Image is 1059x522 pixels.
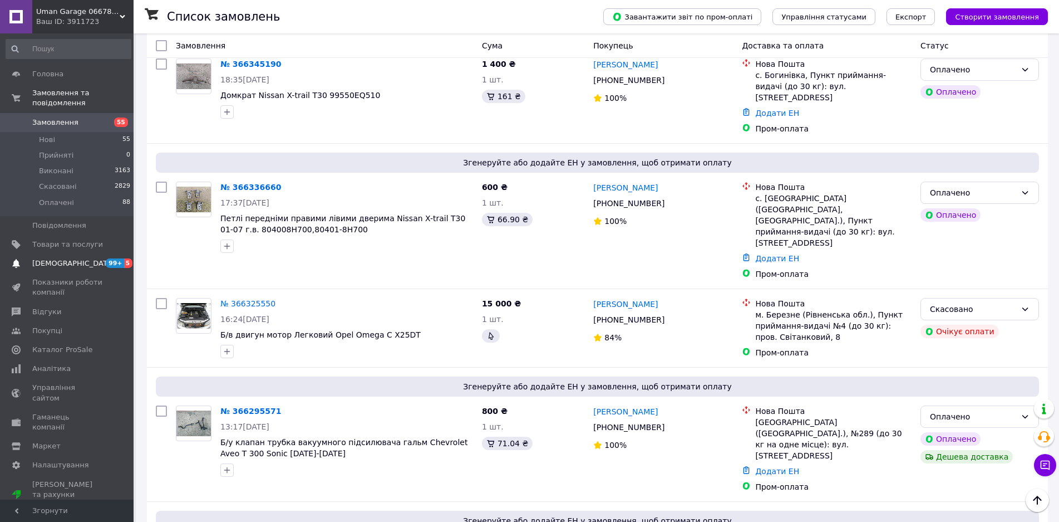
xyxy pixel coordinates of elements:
[39,182,77,192] span: Скасовані
[220,330,421,339] a: Б/в двигун мотор Легковий Opel Omega C X25DT
[593,299,658,310] a: [PERSON_NAME]
[176,411,211,437] img: Фото товару
[32,277,103,297] span: Показники роботи компанії
[930,64,1016,76] div: Оплачено
[755,70,912,103] div: с. Богинівка, Пункт приймання-видачі (до 30 кг): вул. [STREET_ADDRESS]
[32,69,63,79] span: Головна
[220,214,465,234] a: Петлі передніми правими лівими дверима Nissan X-trail T30 01-07 г.в. 804008H700,80401-8H700
[935,12,1048,21] a: Створити замовлення
[755,109,799,118] a: Додати ЕН
[930,303,1016,315] div: Скасовано
[39,135,55,145] span: Нові
[220,422,269,431] span: 13:17[DATE]
[176,58,211,94] a: Фото товару
[32,412,103,432] span: Гаманець компанії
[32,480,103,510] span: [PERSON_NAME] та рахунки
[220,299,275,308] a: № 366325550
[603,8,761,25] button: Завантажити звіт по пром-оплаті
[593,41,633,50] span: Покупець
[32,240,103,250] span: Товари та послуги
[742,41,824,50] span: Доставка та оплата
[1026,489,1049,512] button: Наверх
[755,193,912,248] div: с. [GEOGRAPHIC_DATA] ([GEOGRAPHIC_DATA], [GEOGRAPHIC_DATA].), Пункт приймання-видачі (до 30 кг): ...
[591,196,667,211] div: [PHONE_NUMBER]
[220,438,467,458] a: Б/у клапан трубка вакуумного підсилювача гальм Chevrolet Aveo T 300 Sonic [DATE]-[DATE]
[886,8,935,25] button: Експорт
[755,254,799,263] a: Додати ЕН
[482,41,503,50] span: Cума
[32,364,71,374] span: Аналітика
[220,60,281,69] a: № 366345190
[32,383,103,403] span: Управління сайтом
[482,198,504,207] span: 1 шт.
[920,325,999,338] div: Очікує оплати
[930,411,1016,423] div: Оплачено
[895,13,927,21] span: Експорт
[482,299,521,308] span: 15 000 ₴
[220,91,380,100] a: Домкрат Nissan X-trail T30 99550EQ510
[32,258,115,269] span: [DEMOGRAPHIC_DATA]
[591,419,667,435] div: [PHONE_NUMBER]
[593,406,658,417] a: [PERSON_NAME]
[604,441,627,450] span: 100%
[482,422,504,431] span: 1 шт.
[114,118,128,127] span: 55
[220,315,269,324] span: 16:24[DATE]
[755,269,912,280] div: Пром-оплата
[1034,454,1056,476] button: Чат з покупцем
[176,406,211,441] a: Фото товару
[755,481,912,492] div: Пром-оплата
[176,303,211,329] img: Фото товару
[32,326,62,336] span: Покупці
[39,150,73,160] span: Прийняті
[176,298,211,334] a: Фото товару
[176,41,225,50] span: Замовлення
[920,432,981,446] div: Оплачено
[160,157,1035,168] span: Згенеруйте або додайте ЕН у замовлення, щоб отримати оплату
[220,75,269,84] span: 18:35[DATE]
[482,315,504,324] span: 1 шт.
[772,8,875,25] button: Управління статусами
[781,13,866,21] span: Управління статусами
[482,75,504,84] span: 1 шт.
[36,7,120,17] span: Uman Garage 0667838903
[36,17,134,27] div: Ваш ID: 3911723
[755,309,912,343] div: м. Березне (Рівненська обл.), Пункт приймання-видачі №4 (до 30 кг): пров. Світанковий, 8
[755,417,912,461] div: [GEOGRAPHIC_DATA] ([GEOGRAPHIC_DATA].), №289 (до 30 кг на одне місце): вул. [STREET_ADDRESS]
[124,258,133,268] span: 5
[920,208,981,222] div: Оплачено
[755,123,912,134] div: Пром-оплата
[591,72,667,88] div: [PHONE_NUMBER]
[920,450,1013,464] div: Дешева доставка
[482,183,508,192] span: 600 ₴
[482,407,508,416] span: 800 ₴
[32,118,78,128] span: Замовлення
[176,64,211,90] img: Фото товару
[122,198,130,208] span: 88
[604,94,627,103] span: 100%
[160,381,1035,392] span: Згенеруйте або додайте ЕН у замовлення, щоб отримати оплату
[604,217,627,226] span: 100%
[220,198,269,207] span: 17:37[DATE]
[39,198,74,208] span: Оплачені
[755,406,912,417] div: Нова Пошта
[126,150,130,160] span: 0
[220,183,281,192] a: № 366336660
[755,182,912,193] div: Нова Пошта
[482,213,533,226] div: 66.90 ₴
[920,41,949,50] span: Статус
[220,407,281,416] a: № 366295571
[32,88,134,108] span: Замовлення та повідомлення
[176,187,211,213] img: Фото товару
[167,10,280,23] h1: Список замовлень
[32,345,92,355] span: Каталог ProSale
[176,182,211,217] a: Фото товару
[39,166,73,176] span: Виконані
[106,258,124,268] span: 99+
[593,59,658,70] a: [PERSON_NAME]
[591,312,667,328] div: [PHONE_NUMBER]
[755,467,799,476] a: Додати ЕН
[604,333,622,342] span: 84%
